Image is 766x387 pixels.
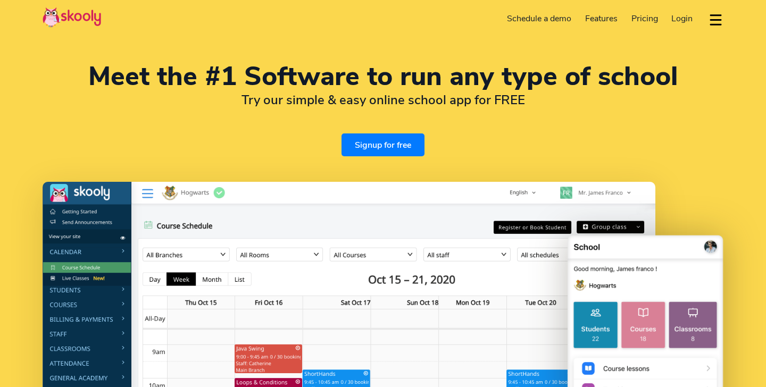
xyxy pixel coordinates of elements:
span: Pricing [631,13,658,24]
h2: Try our simple & easy online school app for FREE [43,92,723,108]
a: Signup for free [342,133,424,156]
img: Skooly [43,7,101,28]
button: dropdown menu [708,7,723,32]
h1: Meet the #1 Software to run any type of school [43,64,723,89]
a: Login [664,10,700,27]
a: Features [578,10,625,27]
a: Schedule a demo [501,10,579,27]
span: Login [671,13,693,24]
a: Pricing [625,10,665,27]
